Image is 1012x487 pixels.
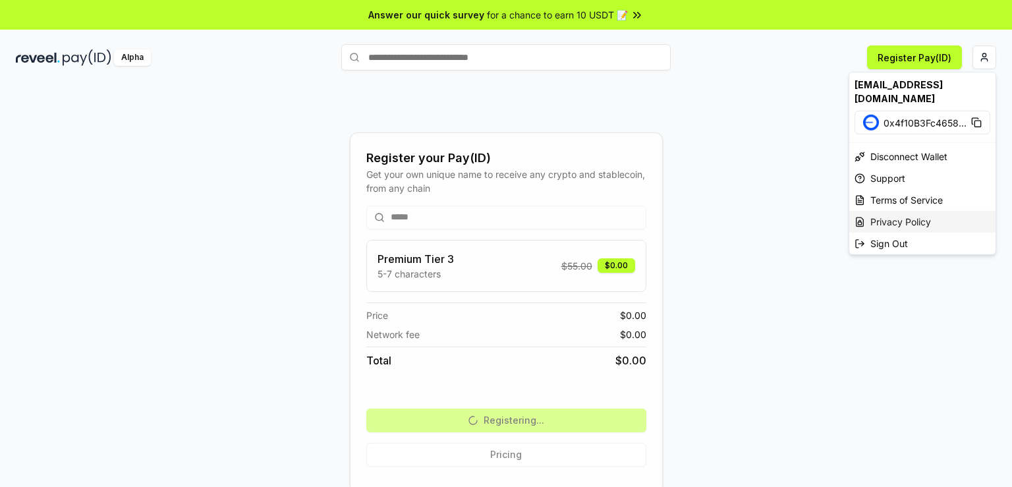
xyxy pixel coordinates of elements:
[863,115,879,130] img: Base
[849,146,996,167] div: Disconnect Wallet
[884,115,967,129] span: 0x4f10B3Fc4658 ...
[849,72,996,111] div: [EMAIL_ADDRESS][DOMAIN_NAME]
[849,233,996,254] div: Sign Out
[849,189,996,211] a: Terms of Service
[849,167,996,189] a: Support
[849,211,996,233] a: Privacy Policy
